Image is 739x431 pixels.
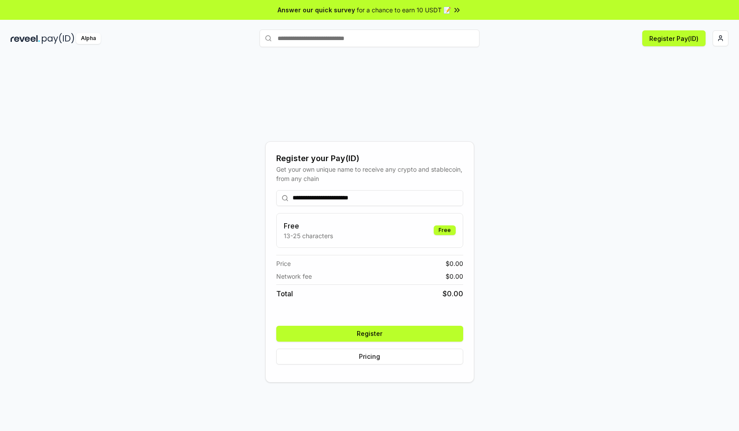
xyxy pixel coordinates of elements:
h3: Free [284,221,333,231]
span: $ 0.00 [446,272,463,281]
img: pay_id [42,33,74,44]
span: Answer our quick survey [278,5,355,15]
div: Register your Pay(ID) [276,152,463,165]
button: Pricing [276,349,463,365]
button: Register Pay(ID) [642,30,706,46]
span: Price [276,259,291,268]
span: $ 0.00 [443,288,463,299]
p: 13-25 characters [284,231,333,240]
button: Register [276,326,463,342]
div: Get your own unique name to receive any crypto and stablecoin, from any chain [276,165,463,183]
span: for a chance to earn 10 USDT 📝 [357,5,451,15]
div: Free [434,225,456,235]
span: $ 0.00 [446,259,463,268]
img: reveel_dark [11,33,40,44]
span: Network fee [276,272,312,281]
div: Alpha [76,33,101,44]
span: Total [276,288,293,299]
